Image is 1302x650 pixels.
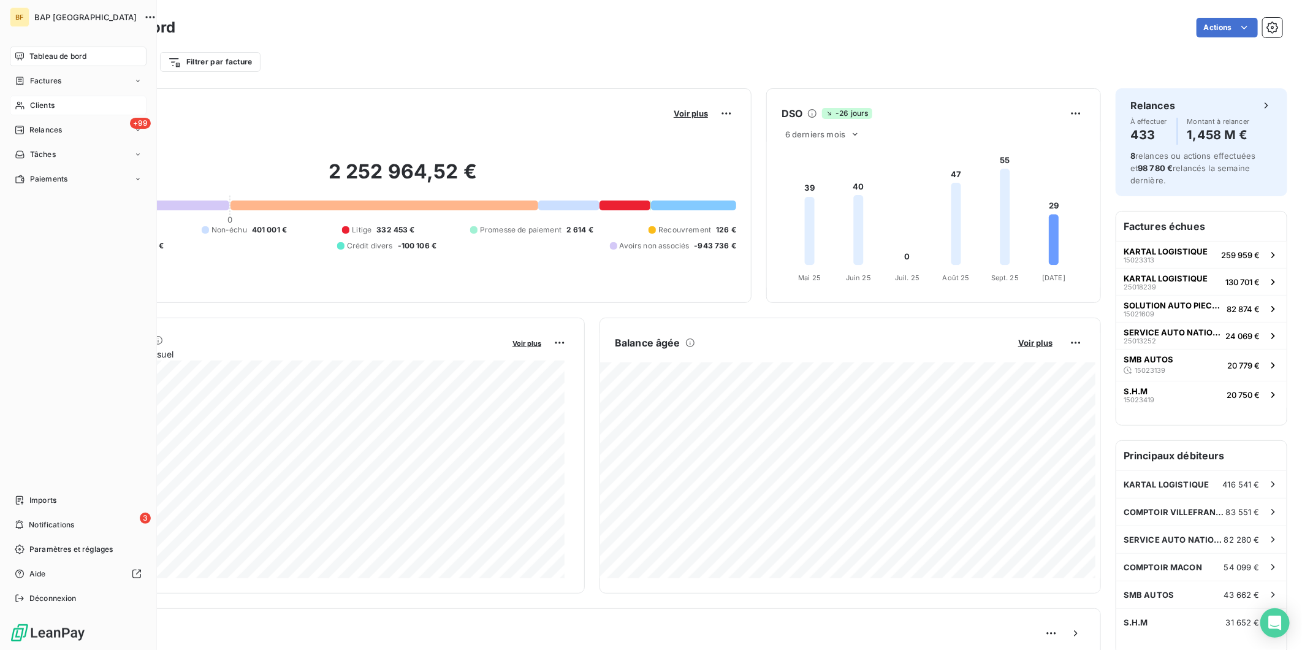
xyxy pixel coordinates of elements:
[30,149,56,160] span: Tâches
[352,224,371,235] span: Litige
[1226,507,1260,517] span: 83 551 €
[1224,535,1260,545] span: 82 280 €
[1018,338,1053,348] span: Voir plus
[1124,386,1148,396] span: S.H.M
[30,174,67,185] span: Paiements
[1227,361,1260,370] span: 20 779 €
[140,513,151,524] span: 3
[1225,277,1260,287] span: 130 701 €
[1226,617,1260,627] span: 31 652 €
[1197,18,1258,37] button: Actions
[1224,562,1260,572] span: 54 099 €
[1225,331,1260,341] span: 24 069 €
[1116,268,1287,295] button: KARTAL LOGISTIQUE25018239130 701 €
[1130,151,1256,185] span: relances ou actions effectuées et relancés la semaine dernière.
[1187,118,1250,125] span: Montant à relancer
[785,129,845,139] span: 6 derniers mois
[1116,381,1287,408] button: S.H.M1502341920 750 €
[30,100,55,111] span: Clients
[227,215,232,224] span: 0
[1116,349,1287,381] button: SMB AUTOS1502313920 779 €
[1227,304,1260,314] span: 82 874 €
[130,118,151,129] span: +99
[1223,480,1260,489] span: 416 541 €
[1124,562,1202,572] span: COMPTOIR MACON
[29,124,62,136] span: Relances
[1124,396,1154,403] span: 15023419
[509,337,545,348] button: Voir plus
[1130,118,1167,125] span: À effectuer
[1221,250,1260,260] span: 259 959 €
[694,240,736,251] span: -943 736 €
[1015,337,1056,348] button: Voir plus
[1260,608,1290,638] div: Open Intercom Messenger
[1124,337,1156,345] span: 25013252
[822,108,872,119] span: -26 jours
[1124,535,1224,545] span: SERVICE AUTO NATIONALE 6
[1124,617,1148,627] span: S.H.M
[1124,300,1222,310] span: SOLUTION AUTO PIECES
[1116,322,1287,349] button: SERVICE AUTO NATIONALE 62501325224 069 €
[376,224,414,235] span: 332 453 €
[620,240,690,251] span: Avoirs non associés
[1116,295,1287,322] button: SOLUTION AUTO PIECES1502160982 874 €
[658,224,711,235] span: Recouvrement
[1124,590,1174,600] span: SMB AUTOS
[1130,98,1175,113] h6: Relances
[29,51,86,62] span: Tableau de bord
[782,106,802,121] h6: DSO
[29,519,74,530] span: Notifications
[615,335,680,350] h6: Balance âgée
[1135,367,1165,374] span: 15023139
[1042,273,1065,282] tspan: [DATE]
[1124,310,1154,318] span: 15021609
[991,273,1019,282] tspan: Sept. 25
[670,108,712,119] button: Voir plus
[1124,247,1208,256] span: KARTAL LOGISTIQUE
[1116,441,1287,470] h6: Principaux débiteurs
[480,224,562,235] span: Promesse de paiement
[10,564,147,584] a: Aide
[10,7,29,27] div: BF
[10,623,86,643] img: Logo LeanPay
[29,495,56,506] span: Imports
[846,273,871,282] tspan: Juin 25
[69,348,504,361] span: Chiffre d'affaires mensuel
[798,273,821,282] tspan: Mai 25
[347,240,393,251] span: Crédit divers
[30,75,61,86] span: Factures
[1124,273,1208,283] span: KARTAL LOGISTIQUE
[1124,256,1154,264] span: 15023313
[1124,480,1209,489] span: KARTAL LOGISTIQUE
[895,273,919,282] tspan: Juil. 25
[1130,151,1135,161] span: 8
[943,273,970,282] tspan: Août 25
[1116,241,1287,268] button: KARTAL LOGISTIQUE15023313259 959 €
[674,109,708,118] span: Voir plus
[252,224,287,235] span: 401 001 €
[566,224,593,235] span: 2 614 €
[29,568,46,579] span: Aide
[34,12,137,22] span: BAP [GEOGRAPHIC_DATA]
[1224,590,1260,600] span: 43 662 €
[1124,354,1173,364] span: SMB AUTOS
[1227,390,1260,400] span: 20 750 €
[1124,283,1156,291] span: 25018239
[512,339,541,348] span: Voir plus
[1138,163,1173,173] span: 98 780 €
[29,544,113,555] span: Paramètres et réglages
[211,224,247,235] span: Non-échu
[1187,125,1250,145] h4: 1,458 M €
[398,240,437,251] span: -100 106 €
[1116,212,1287,241] h6: Factures échues
[1124,507,1226,517] span: COMPTOIR VILLEFRANCHE
[1130,125,1167,145] h4: 433
[29,593,77,604] span: Déconnexion
[1124,327,1220,337] span: SERVICE AUTO NATIONALE 6
[160,52,261,72] button: Filtrer par facture
[716,224,736,235] span: 126 €
[69,159,736,196] h2: 2 252 964,52 €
